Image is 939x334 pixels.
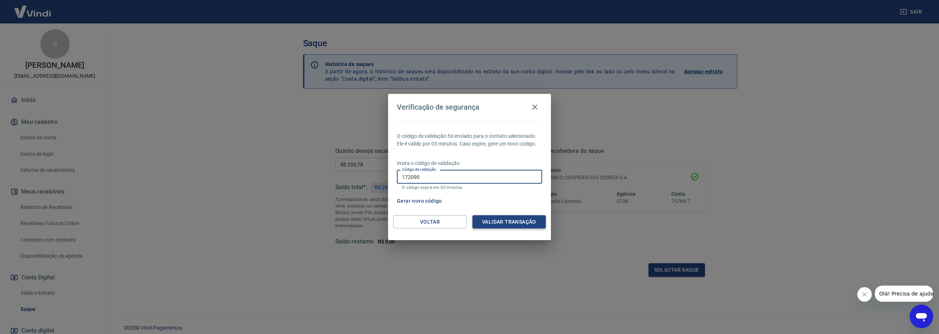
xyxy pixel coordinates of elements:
button: Voltar [393,215,467,229]
p: O código expira em 03 minutos. [402,185,537,190]
label: Código de validação [402,167,436,172]
h4: Verificação de segurança [397,103,479,111]
iframe: Botão para abrir a janela de mensagens [910,305,933,328]
span: Olá! Precisa de ajuda? [4,5,62,11]
button: Validar transação [472,215,546,229]
iframe: Mensagem da empresa [875,286,933,302]
p: Insira o código de validação [397,159,542,167]
p: O código de validação foi enviado para o contato selecionado. Ele é válido por 03 minutos. Caso e... [397,132,542,148]
button: Gerar novo código [394,194,445,208]
iframe: Fechar mensagem [857,287,872,302]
